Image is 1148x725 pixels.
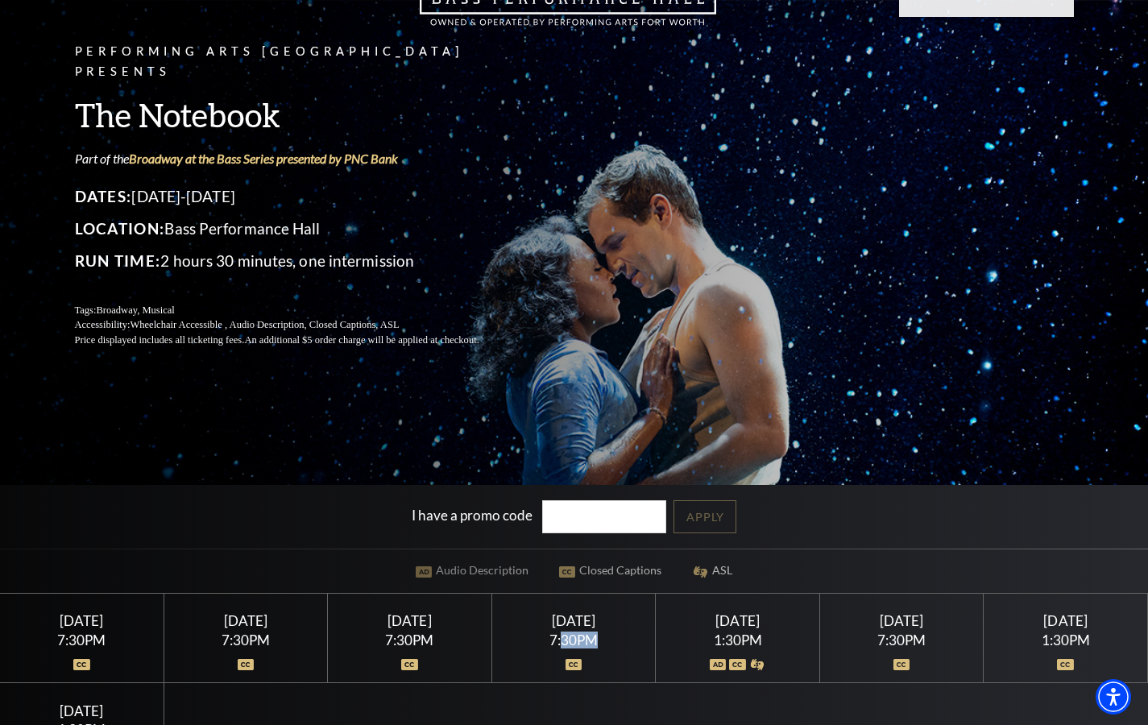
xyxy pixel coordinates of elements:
div: 1:30PM [1003,633,1128,647]
span: Location: [75,219,165,238]
p: Bass Performance Hall [75,216,518,242]
div: [DATE] [839,612,964,629]
div: 7:30PM [511,633,636,647]
p: Price displayed includes all ticketing fees. [75,333,518,348]
h3: The Notebook [75,94,518,135]
div: [DATE] [183,612,308,629]
span: Broadway, Musical [96,304,174,316]
p: Part of the [75,150,518,168]
div: [DATE] [511,612,636,629]
div: 7:30PM [347,633,472,647]
div: [DATE] [347,612,472,629]
p: Accessibility: [75,317,518,333]
div: 7:30PM [839,633,964,647]
div: [DATE] [19,702,144,719]
span: Run Time: [75,251,161,270]
a: Broadway at the Bass Series presented by PNC Bank - open in a new tab [129,151,398,166]
div: 7:30PM [19,633,144,647]
span: Dates: [75,187,132,205]
div: [DATE] [19,612,144,629]
p: Performing Arts [GEOGRAPHIC_DATA] Presents [75,42,518,82]
p: [DATE]-[DATE] [75,184,518,209]
p: 2 hours 30 minutes, one intermission [75,248,518,274]
div: [DATE] [675,612,800,629]
div: 1:30PM [675,633,800,647]
div: [DATE] [1003,612,1128,629]
span: An additional $5 order charge will be applied at checkout. [244,334,479,346]
div: Accessibility Menu [1096,679,1131,715]
div: 7:30PM [183,633,308,647]
span: Wheelchair Accessible , Audio Description, Closed Captions, ASL [130,319,399,330]
p: Tags: [75,303,518,318]
label: I have a promo code [412,507,533,524]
